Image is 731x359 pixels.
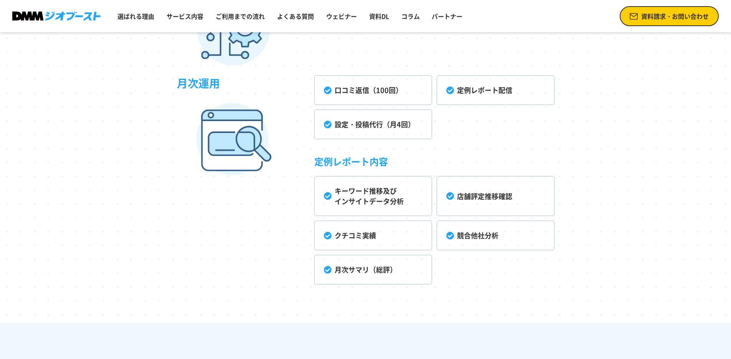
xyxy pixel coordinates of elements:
span: 資料請求・お問い合わせ [641,12,709,21]
a: 資料DL [366,8,392,24]
li: 口コミ返信（100回） [314,75,432,105]
a: よくある質問 [274,8,317,24]
a: パートナー [429,8,465,24]
a: サービス内容 [163,8,206,24]
a: ご利用までの流れ [213,8,268,24]
li: 月次サマリ（総評） [314,255,432,284]
h3: 月次運用 [177,75,314,284]
a: 資料請求・お問い合わせ [620,6,719,26]
a: 選ばれる理由 [114,8,157,24]
a: コラム [398,8,423,24]
li: 競合他社分析 [437,221,554,250]
img: DMMジオブースト [12,12,101,21]
li: クチコミ実績 [314,221,432,250]
h4: 定例レポート内容 [314,144,554,176]
li: キーワード推移及び インサイトデータ分析 [314,176,432,216]
li: 定例レポート配信 [437,75,554,105]
li: 店舗評定推移確認 [437,176,554,216]
a: ウェビナー [323,8,360,24]
li: 設定・投稿代行（月4回） [314,110,432,139]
